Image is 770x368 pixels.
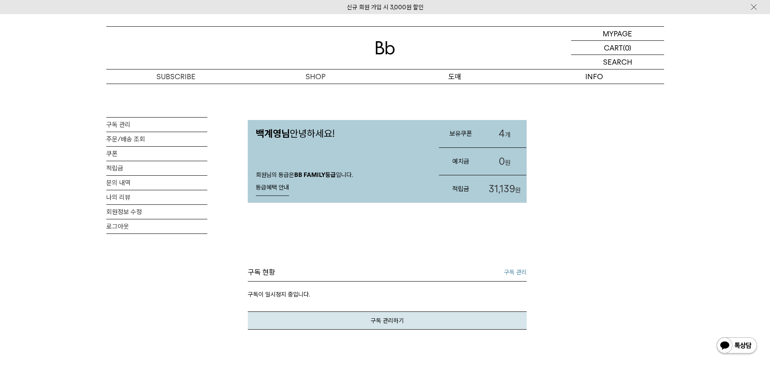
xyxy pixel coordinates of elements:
span: 4 [499,128,505,139]
a: 등급혜택 안내 [256,180,289,196]
span: 0 [499,156,505,167]
a: 신규 회원 가입 시 3,000원 할인 [347,4,424,11]
a: SUBSCRIBE [106,69,246,84]
p: SEARCH [603,55,632,69]
p: INFO [525,69,664,84]
p: (0) [623,41,631,55]
a: 31,139원 [483,175,526,203]
p: CART [604,41,623,55]
a: CART (0) [571,41,664,55]
a: 구독 관리 [106,118,207,132]
img: 카카오톡 채널 1:1 채팅 버튼 [716,336,758,356]
div: 회원님의 등급은 입니다. [248,163,431,203]
p: 안녕하세요! [248,120,431,147]
h3: 구독 현황 [248,267,275,277]
a: 구독 관리하기 [248,311,527,330]
h3: 적립금 [439,178,483,200]
strong: BB FAMILY등급 [294,171,336,179]
a: 주문/배송 조회 [106,132,207,146]
a: 0원 [483,148,526,175]
a: 나의 리뷰 [106,190,207,204]
a: 쿠폰 [106,147,207,161]
a: 적립금 [106,161,207,175]
a: 4개 [483,120,526,147]
a: 회원정보 수정 [106,205,207,219]
a: 구독 관리 [504,267,527,277]
strong: 백계영님 [256,128,290,139]
a: MYPAGE [571,27,664,41]
a: SHOP [246,69,385,84]
a: 문의 내역 [106,176,207,190]
img: 로고 [376,41,395,55]
span: 31,139 [489,183,515,195]
p: MYPAGE [603,27,632,40]
a: 로그아웃 [106,219,207,233]
p: 도매 [385,69,525,84]
h3: 예치금 [439,151,483,172]
h3: 보유쿠폰 [439,123,483,144]
p: 구독이 일시정지 중입니다. [248,282,527,311]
